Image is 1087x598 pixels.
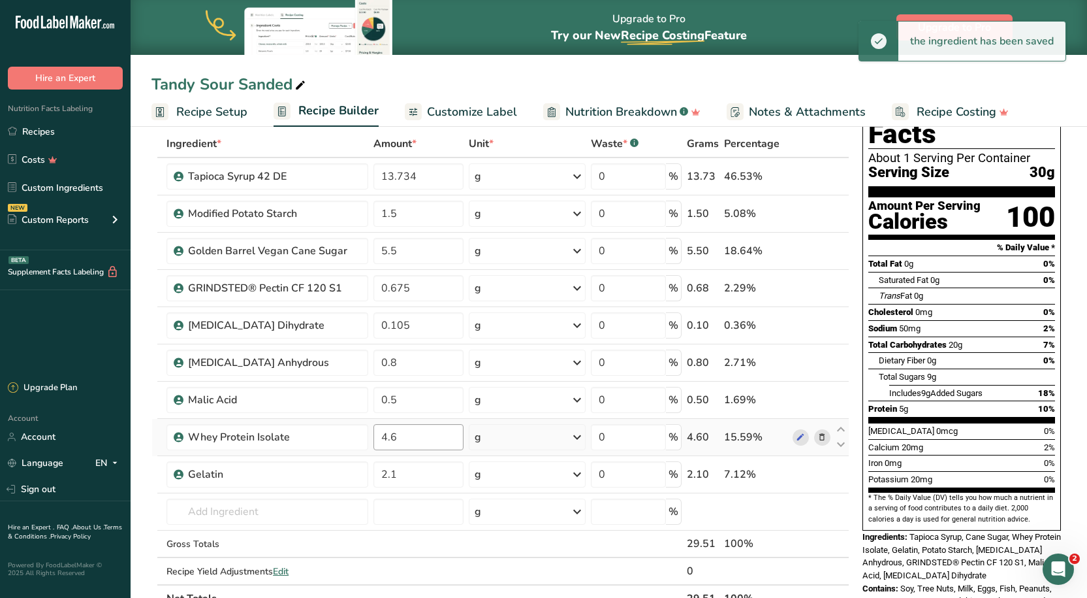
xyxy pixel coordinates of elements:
div: 2.10 [687,467,719,482]
a: Nutrition Breakdown [543,97,701,127]
span: 18% [1038,388,1055,398]
div: 15.59% [724,429,787,445]
a: FAQ . [57,523,72,532]
span: 0% [1043,356,1055,365]
span: Percentage [724,136,780,152]
span: 20mg [911,474,932,484]
span: Protein [868,404,897,414]
div: EN [95,456,123,471]
div: Tapioca Syrup 42 DE [188,169,351,184]
div: [MEDICAL_DATA] Anhydrous [188,355,351,371]
span: 5g [899,404,908,414]
a: Privacy Policy [50,532,91,541]
span: Unit [469,136,494,152]
span: Sodium [868,324,897,333]
div: 18.64% [724,243,787,259]
div: 100 [1006,200,1055,235]
input: Add Ingredient [166,499,368,525]
a: Notes & Attachments [727,97,866,127]
span: 0g [904,259,913,269]
span: 0% [1043,307,1055,317]
h1: Nutrition Facts [868,89,1055,149]
a: Recipe Builder [274,96,379,127]
span: 0% [1044,458,1055,468]
span: 9g [927,372,936,382]
span: Cholesterol [868,307,913,317]
span: Customize Label [427,103,517,121]
span: Edit [273,565,289,578]
div: Amount Per Serving [868,200,981,212]
span: Recipe Costing [621,27,704,43]
div: NEW [8,204,27,212]
div: 100% [724,536,787,552]
span: Total Carbohydrates [868,340,947,350]
span: 50mg [899,324,921,333]
span: 0% [1044,474,1055,484]
span: 2 [1069,554,1080,564]
div: g [475,504,481,520]
div: g [475,355,481,371]
span: 20mg [902,442,923,452]
div: 13.73 [687,169,719,184]
span: Recipe Builder [298,102,379,120]
div: 2.29% [724,280,787,296]
div: 0 [687,563,719,579]
a: About Us . [72,523,104,532]
div: Tandy Sour Sanded [151,73,308,96]
span: Serving Size [868,165,949,181]
span: Fat [879,291,912,301]
div: BETA [8,256,29,264]
span: Calcium [868,442,900,452]
span: 2% [1044,442,1055,452]
span: Upgrade to Pro [918,20,991,35]
div: g [475,169,481,184]
div: Gelatin [188,467,351,482]
div: 29.51 [687,536,719,552]
span: Iron [868,458,883,468]
span: Notes & Attachments [749,103,866,121]
div: Golden Barrel Vegan Cane Sugar [188,243,351,259]
span: 0% [1043,259,1055,269]
span: Recipe Setup [176,103,247,121]
div: 46.53% [724,169,787,184]
div: 4.60 [687,429,719,445]
div: Upgrade to Pro [551,1,747,55]
div: [MEDICAL_DATA] Dihydrate [188,318,351,333]
div: GRINDSTED® Pectin CF 120 S1 [188,280,351,296]
span: Grams [687,136,719,152]
div: Whey Protein Isolate [188,429,351,445]
span: 0mcg [936,426,958,436]
span: 0% [1044,426,1055,436]
a: Language [8,452,63,474]
span: 7% [1043,340,1055,350]
span: 0% [1043,275,1055,285]
div: Modified Potato Starch [188,206,351,222]
span: 20g [949,340,962,350]
span: 0mg [885,458,902,468]
span: [MEDICAL_DATA] [868,426,934,436]
div: Calories [868,212,981,231]
span: Ingredient [166,136,221,152]
span: 10% [1038,404,1055,414]
div: Malic Acid [188,392,351,408]
section: % Daily Value * [868,240,1055,256]
i: Trans [879,291,900,301]
div: Upgrade Plan [8,382,77,395]
span: Saturated Fat [879,275,928,285]
div: 0.50 [687,392,719,408]
a: Terms & Conditions . [8,523,122,541]
div: 0.36% [724,318,787,333]
a: Hire an Expert . [8,523,54,532]
span: Tapioca Syrup, Cane Sugar, Whey Protein Isolate, Gelatin, Potato Starch, [MEDICAL_DATA] Anhydrous... [862,532,1061,580]
div: About 1 Serving Per Container [868,152,1055,165]
span: Dietary Fiber [879,356,925,365]
div: g [475,280,481,296]
div: g [475,243,481,259]
span: Recipe Costing [917,103,996,121]
a: Recipe Costing [892,97,1009,127]
button: Upgrade to Pro [896,14,1013,41]
span: Amount [373,136,417,152]
span: 0mg [915,307,932,317]
span: 9g [921,388,930,398]
span: Total Sugars [879,372,925,382]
